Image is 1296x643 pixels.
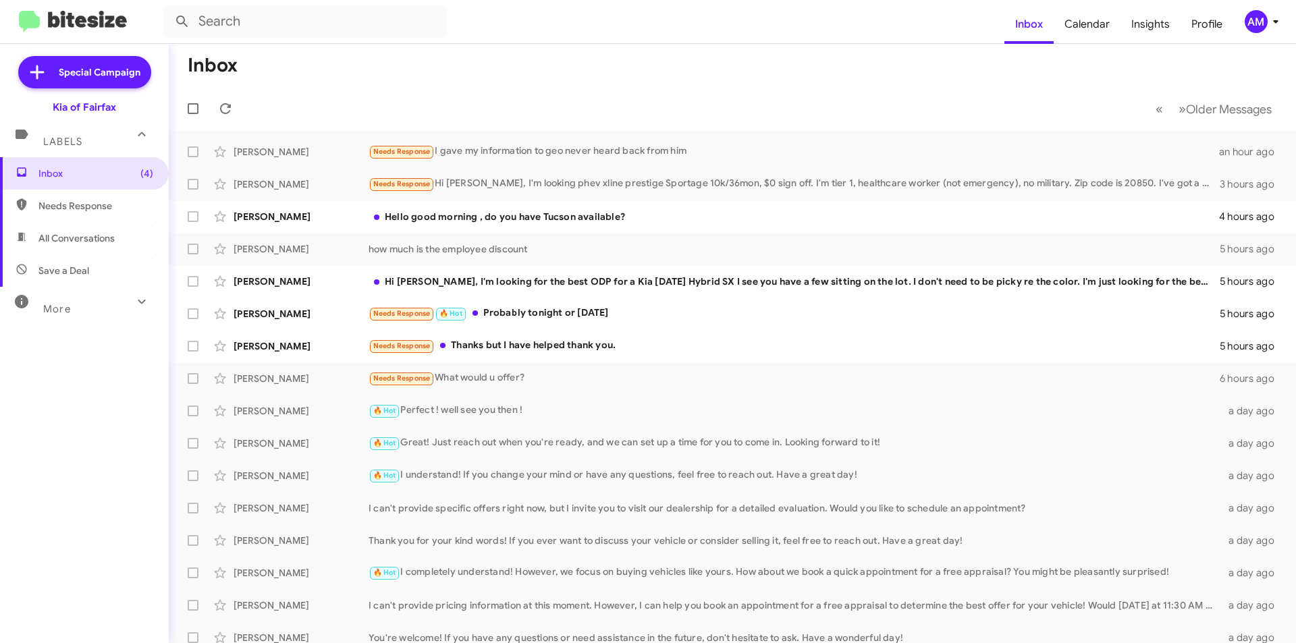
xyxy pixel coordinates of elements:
[369,435,1220,451] div: Great! Just reach out when you're ready, and we can set up a time for you to come in. Looking for...
[234,404,369,418] div: [PERSON_NAME]
[1220,404,1285,418] div: a day ago
[373,568,396,577] span: 🔥 Hot
[53,101,116,114] div: Kia of Fairfax
[234,307,369,320] div: [PERSON_NAME]
[369,468,1220,483] div: I understand! If you change your mind or have any questions, feel free to reach out. Have a great...
[1220,177,1285,191] div: 3 hours ago
[188,55,238,76] h1: Inbox
[234,534,369,547] div: [PERSON_NAME]
[234,598,369,612] div: [PERSON_NAME]
[234,339,369,353] div: [PERSON_NAME]
[373,374,431,383] span: Needs Response
[1147,95,1171,123] button: Previous
[1220,501,1285,515] div: a day ago
[1219,210,1285,223] div: 4 hours ago
[369,176,1220,192] div: Hi [PERSON_NAME], I'm looking phev xline prestige Sportage 10k/36mon, $0 sign off. I'm tier 1, he...
[373,147,431,156] span: Needs Response
[1220,339,1285,353] div: 5 hours ago
[373,406,396,415] span: 🔥 Hot
[1186,102,1272,117] span: Older Messages
[18,56,151,88] a: Special Campaign
[1120,5,1181,44] a: Insights
[1170,95,1280,123] button: Next
[373,179,431,188] span: Needs Response
[234,469,369,482] div: [PERSON_NAME]
[38,167,153,180] span: Inbox
[369,598,1220,612] div: I can't provide pricing information at this moment. However, I can help you book an appointment f...
[1219,145,1285,159] div: an hour ago
[439,309,462,318] span: 🔥 Hot
[234,275,369,288] div: [PERSON_NAME]
[234,437,369,450] div: [PERSON_NAME]
[369,210,1219,223] div: Hello good morning , do you have Tucson available?
[1220,566,1285,580] div: a day ago
[369,501,1220,515] div: I can't provide specific offers right now, but I invite you to visit our dealership for a detaile...
[373,471,396,480] span: 🔥 Hot
[373,439,396,447] span: 🔥 Hot
[1220,598,1285,612] div: a day ago
[59,65,140,79] span: Special Campaign
[369,565,1220,580] div: I completely understand! However, we focus on buying vehicles like yours. How about we book a qui...
[1220,275,1285,288] div: 5 hours ago
[369,242,1220,256] div: how much is the employee discount
[163,5,447,38] input: Search
[234,210,369,223] div: [PERSON_NAME]
[369,275,1220,288] div: Hi [PERSON_NAME], I'm looking for the best ODP for a Kia [DATE] Hybrid SX I see you have a few si...
[1220,242,1285,256] div: 5 hours ago
[234,501,369,515] div: [PERSON_NAME]
[1220,534,1285,547] div: a day ago
[1220,307,1285,320] div: 5 hours ago
[1220,437,1285,450] div: a day ago
[1181,5,1233,44] a: Profile
[1054,5,1120,44] a: Calendar
[38,231,115,245] span: All Conversations
[234,242,369,256] div: [PERSON_NAME]
[369,534,1220,547] div: Thank you for your kind words! If you ever want to discuss your vehicle or consider selling it, f...
[234,177,369,191] div: [PERSON_NAME]
[1148,95,1280,123] nav: Page navigation example
[369,403,1220,418] div: Perfect ! well see you then !
[234,566,369,580] div: [PERSON_NAME]
[369,370,1220,386] div: What would u offer?
[1220,469,1285,482] div: a day ago
[369,306,1220,321] div: Probably tonight or [DATE]
[43,136,82,148] span: Labels
[373,341,431,350] span: Needs Response
[234,372,369,385] div: [PERSON_NAME]
[369,338,1220,354] div: Thanks but I have helped thank you.
[234,145,369,159] div: [PERSON_NAME]
[1156,101,1163,117] span: «
[140,167,153,180] span: (4)
[38,264,89,277] span: Save a Deal
[1179,101,1186,117] span: »
[43,303,71,315] span: More
[369,144,1219,159] div: I gave my information to geo never heard back from him
[1004,5,1054,44] a: Inbox
[373,309,431,318] span: Needs Response
[1245,10,1268,33] div: AM
[1233,10,1281,33] button: AM
[38,199,153,213] span: Needs Response
[1220,372,1285,385] div: 6 hours ago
